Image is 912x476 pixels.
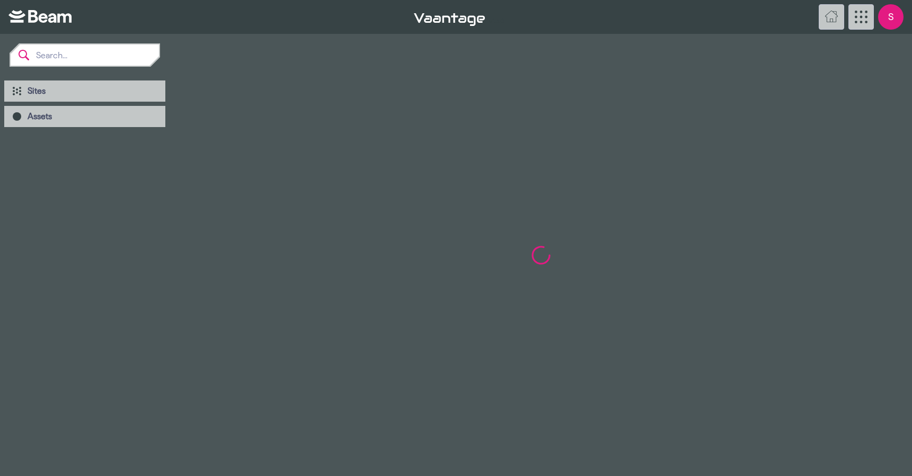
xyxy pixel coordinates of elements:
img: Vaantage - Home [414,13,485,26]
button: Home [819,4,844,30]
iframe: Help widget launcher [821,435,904,464]
button: App Menu [848,4,874,30]
span: Assets [28,112,52,121]
img: Beam - Home [8,10,72,23]
span: S [878,4,904,30]
input: Search... [30,44,159,66]
span: Sites [28,86,46,95]
div: Account Menu [878,4,904,30]
div: v 1.3.0 [414,11,815,23]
